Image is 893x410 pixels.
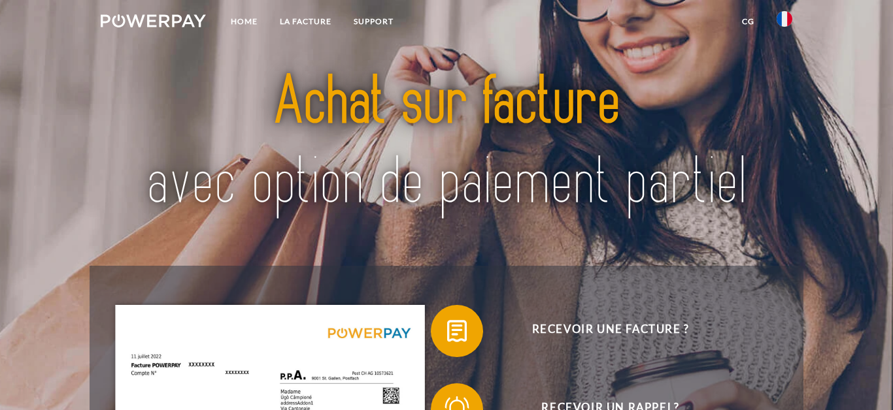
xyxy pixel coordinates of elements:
span: Recevoir une facture ? [450,305,771,357]
button: Recevoir une facture ? [431,305,771,357]
img: logo-powerpay-white.svg [101,14,206,27]
img: fr [777,11,792,27]
img: qb_bill.svg [441,315,473,347]
a: Home [220,10,269,33]
a: LA FACTURE [269,10,343,33]
a: Support [343,10,405,33]
img: title-powerpay_fr.svg [135,41,759,244]
a: CG [731,10,766,33]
